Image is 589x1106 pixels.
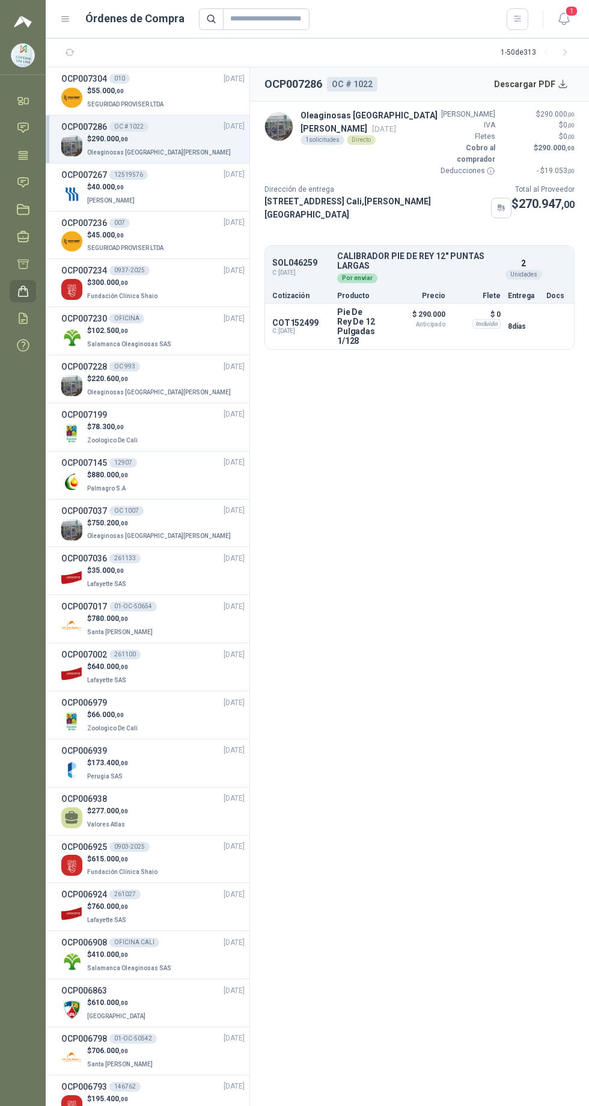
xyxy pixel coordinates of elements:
button: Descargar PDF [487,72,575,96]
span: [DATE] [224,649,245,661]
div: 261027 [109,890,141,899]
p: Entrega [508,292,539,299]
p: Oleaginosas [GEOGRAPHIC_DATA][PERSON_NAME] [301,109,441,135]
div: OC # 1022 [327,77,377,91]
div: OC 993 [109,362,140,371]
span: 270.947 [519,197,575,211]
h3: OCP007036 [61,552,107,565]
span: Zoologico De Cali [87,725,138,732]
span: [DATE] [224,553,245,564]
span: 290.000 [538,144,575,152]
div: 1 solicitudes [301,135,344,145]
span: [DATE] [224,889,245,900]
img: Logo peakr [14,14,32,29]
span: ,00 [115,424,124,430]
h3: OCP006793 [61,1080,107,1093]
span: ,00 [119,616,128,622]
a: OCP007002261100[DATE] Company Logo$640.000,00Lafayette SAS [61,648,245,686]
span: ,00 [566,145,575,151]
img: Company Logo [61,903,82,924]
span: ,00 [567,122,575,129]
p: Fletes [441,131,495,142]
span: [DATE] [224,1033,245,1044]
p: $ [502,109,575,120]
span: 290.000 [540,110,575,118]
span: 40.000 [91,183,124,191]
p: $ [87,182,137,193]
span: Salamanca Oleaginosas SAS [87,341,171,347]
span: ,00 [119,952,128,958]
a: OCP007286OC # 1022[DATE] Company Logo$290.000,00Oleaginosas [GEOGRAPHIC_DATA][PERSON_NAME] [61,120,245,158]
p: $ [502,120,575,131]
span: ,00 [115,712,124,718]
h3: OCP006924 [61,888,107,901]
p: Dirección de entrega [264,184,511,195]
p: $ [87,277,160,289]
p: $ [87,661,129,673]
span: [DATE] [224,169,245,180]
p: IVA [441,120,495,131]
img: Company Logo [61,615,82,636]
span: ,00 [119,376,128,382]
div: 261100 [109,650,141,659]
div: 12907 [109,458,137,468]
span: ,00 [119,472,128,478]
span: [DATE] [224,745,245,756]
p: $ [87,949,174,961]
p: $ [87,469,128,481]
div: Incluido [472,319,501,329]
span: Palmagro S.A [87,485,126,492]
p: CALIBRADOR PIE DE REY 12" PUNTAS LARGAS [337,252,501,270]
span: [DATE] [224,73,245,85]
div: 12519576 [109,170,148,180]
span: ,00 [119,1000,128,1006]
div: OFICINA CALI [109,938,159,947]
span: 45.000 [91,231,124,239]
img: Company Logo [61,999,82,1020]
p: $ [502,142,575,165]
h3: OCP006925 [61,840,107,854]
a: OCP007199[DATE] Company Logo$78.300,00Zoologico De Cali [61,408,245,446]
div: 01-OC-50542 [109,1034,157,1043]
a: OCP0072340937-2025[DATE] Company Logo$300.000,00Fundación Clínica Shaio [61,264,245,302]
p: Deducciones [441,165,495,177]
h3: OCP007017 [61,600,107,613]
span: 55.000 [91,87,124,95]
h3: OCP007267 [61,168,107,182]
span: 750.200 [91,519,128,527]
span: ,00 [119,280,128,286]
p: Precio [385,292,445,299]
span: ,00 [115,232,124,239]
h3: OCP007236 [61,216,107,230]
span: Lafayette SAS [87,917,126,923]
p: $ [87,133,233,145]
span: ,00 [115,88,124,94]
a: OCP006939[DATE] Company Logo$173.400,00Perugia SAS [61,744,245,782]
span: 290.000 [91,135,128,143]
h3: OCP007230 [61,312,107,325]
span: 78.300 [91,423,124,431]
h3: OCP007037 [61,504,107,518]
span: [DATE] [224,505,245,516]
p: Flete [453,292,501,299]
h3: OCP007199 [61,408,107,421]
h3: OCP006979 [61,696,107,709]
a: OCP00726712519576[DATE] Company Logo$40.000,00[PERSON_NAME] [61,168,245,206]
span: [DATE] [224,1081,245,1092]
div: OC # 1022 [109,122,148,132]
img: Company Logo [61,711,82,732]
p: $ [502,131,575,142]
h3: OCP007145 [61,456,107,469]
p: $ 290.000 [385,307,445,328]
div: 0903-2025 [109,842,150,852]
span: [DATE] [224,121,245,132]
img: Company Logo [61,135,82,156]
img: Company Logo [61,855,82,876]
a: OCP00714512907[DATE] Company Logo$880.000,00Palmagro S.A [61,456,245,494]
span: 195.400 [91,1095,128,1103]
img: Company Logo [61,759,82,780]
img: Company Logo [61,327,82,348]
h3: OCP007002 [61,648,107,661]
span: Zoologico De Cali [87,437,138,444]
span: 880.000 [91,471,128,479]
